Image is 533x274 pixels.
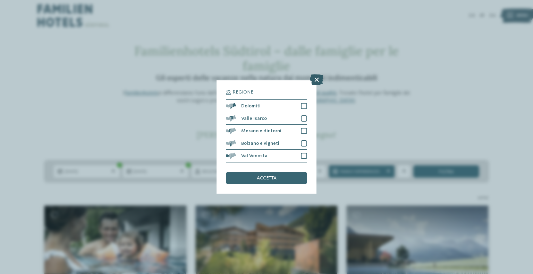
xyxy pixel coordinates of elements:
[232,90,253,95] span: Regione
[241,116,267,121] span: Valle Isarco
[241,141,279,146] span: Bolzano e vigneti
[241,104,261,108] span: Dolomiti
[241,129,281,133] span: Merano e dintorni
[257,176,277,180] span: accetta
[241,153,268,158] span: Val Venosta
